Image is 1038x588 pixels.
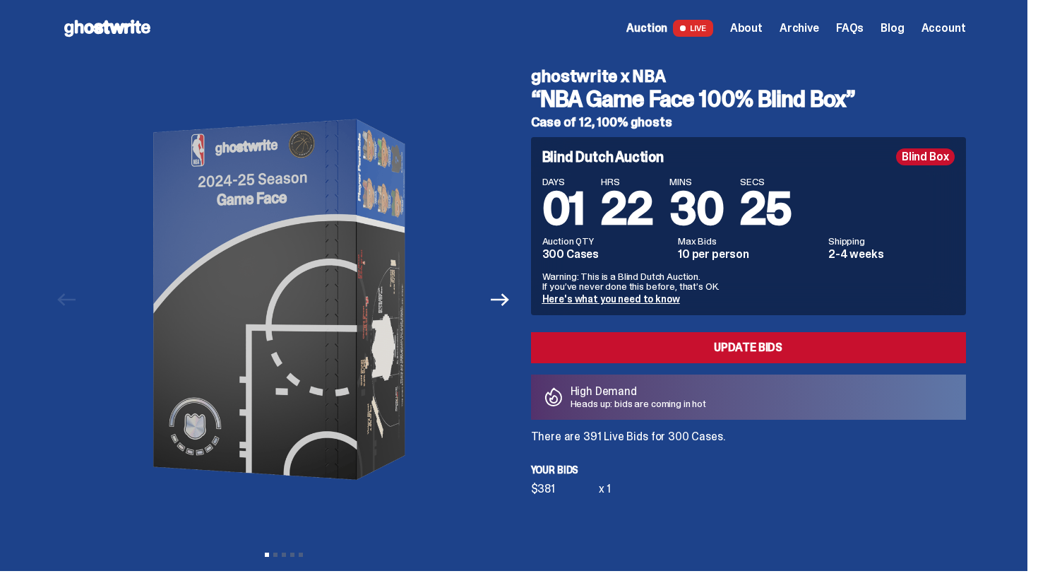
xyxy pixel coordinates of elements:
a: About [730,23,763,34]
button: Next [485,284,516,315]
h4: ghostwrite x NBA [531,68,966,85]
span: SECS [740,177,792,187]
button: View slide 5 [299,553,303,557]
p: High Demand [571,386,707,397]
a: Update Bids [531,332,966,363]
span: DAYS [542,177,585,187]
a: Account [921,23,966,34]
h5: Case of 12, 100% ghosts [531,116,966,129]
img: NBA-Hero-1.png [90,57,478,543]
h4: Blind Dutch Auction [542,150,664,164]
span: LIVE [673,20,713,37]
a: Archive [780,23,819,34]
span: Auction [626,23,667,34]
button: View slide 1 [265,553,269,557]
a: FAQs [836,23,864,34]
dt: Shipping [828,236,955,246]
dt: Max Bids [678,236,820,246]
span: 22 [601,180,652,238]
span: 01 [542,180,585,238]
a: Auction LIVE [626,20,712,37]
dd: 2-4 weeks [828,249,955,260]
div: x 1 [599,483,612,495]
dd: 300 Cases [542,249,670,260]
span: MINS [669,177,723,187]
dt: Auction QTY [542,236,670,246]
p: Your bids [531,465,966,475]
dd: 10 per person [678,249,820,260]
h3: “NBA Game Face 100% Blind Box” [531,88,966,110]
span: 30 [669,180,723,238]
a: Blog [881,23,904,34]
button: View slide 4 [290,553,294,557]
div: $381 [531,483,599,495]
p: Warning: This is a Blind Dutch Auction. If you’ve never done this before, that’s OK. [542,271,955,291]
button: View slide 2 [273,553,278,557]
p: Heads up: bids are coming in hot [571,399,707,408]
div: Blind Box [896,148,955,165]
span: HRS [601,177,652,187]
button: View slide 3 [282,553,286,557]
p: There are 391 Live Bids for 300 Cases. [531,431,966,442]
a: Here's what you need to know [542,293,680,305]
span: 25 [740,180,792,238]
